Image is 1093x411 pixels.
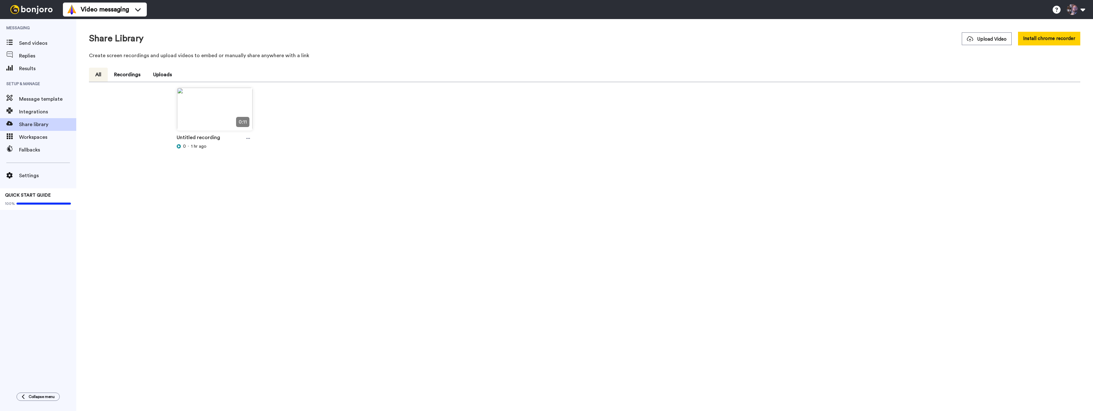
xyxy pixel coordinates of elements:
button: Collapse menu [17,393,60,401]
button: Upload Video [962,32,1012,45]
img: 9818b786-8a4b-4251-875d-a7541d7cb7f8.jpg [177,88,253,136]
span: QUICK START GUIDE [5,193,51,198]
div: 1 hr ago [177,143,253,150]
span: Integrations [19,108,76,116]
span: Replies [19,52,76,60]
span: Workspaces [19,133,76,141]
span: 0 [183,143,186,150]
span: 100% [5,201,15,206]
button: Install chrome recorder [1018,32,1080,45]
button: All [89,68,108,82]
span: Send videos [19,39,76,47]
span: Fallbacks [19,146,76,154]
span: Collapse menu [29,394,55,399]
img: bj-logo-header-white.svg [8,5,55,14]
span: Message template [19,95,76,103]
img: vm-color.svg [67,4,77,15]
span: Share library [19,121,76,128]
span: Upload Video [967,36,1007,43]
p: Create screen recordings and upload videos to embed or manually share anywhere with a link [89,52,1080,59]
span: Video messaging [81,5,129,14]
h1: Share Library [89,34,144,44]
a: Untitled recording [177,134,220,143]
span: 0:11 [236,117,249,127]
span: Settings [19,172,76,179]
span: Results [19,65,76,72]
button: Recordings [108,68,147,82]
button: Uploads [147,68,178,82]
